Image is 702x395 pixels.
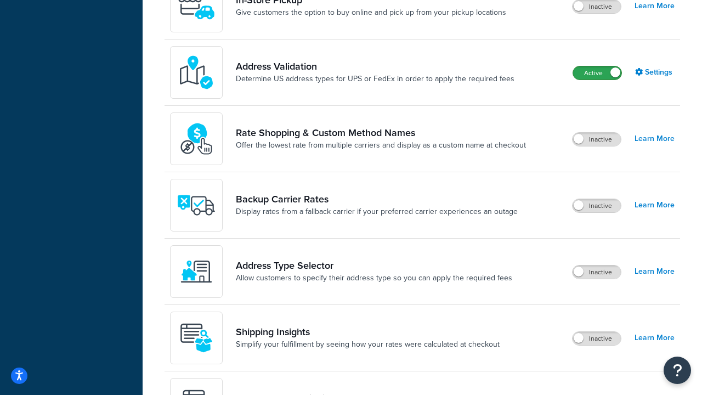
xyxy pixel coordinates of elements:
a: Address Validation [236,60,514,72]
a: Learn More [635,264,675,279]
label: Inactive [573,266,621,279]
a: Learn More [635,330,675,346]
label: Inactive [573,199,621,212]
img: wNXZ4XiVfOSSwAAAABJRU5ErkJggg== [177,252,216,291]
a: Offer the lowest rate from multiple carriers and display as a custom name at checkout [236,140,526,151]
a: Address Type Selector [236,259,512,272]
img: icon-duo-feat-backup-carrier-4420b188.png [177,186,216,224]
label: Inactive [573,133,621,146]
a: Rate Shopping & Custom Method Names [236,127,526,139]
img: icon-duo-feat-rate-shopping-ecdd8bed.png [177,120,216,158]
img: kIG8fy0lQAAAABJRU5ErkJggg== [177,53,216,92]
img: Acw9rhKYsOEjAAAAAElFTkSuQmCC [177,319,216,357]
button: Open Resource Center [664,357,691,384]
a: Determine US address types for UPS or FedEx in order to apply the required fees [236,74,514,84]
a: Learn More [635,131,675,146]
a: Simplify your fulfillment by seeing how your rates were calculated at checkout [236,339,500,350]
label: Inactive [573,332,621,345]
label: Active [573,66,621,80]
a: Display rates from a fallback carrier if your preferred carrier experiences an outage [236,206,518,217]
a: Shipping Insights [236,326,500,338]
a: Backup Carrier Rates [236,193,518,205]
a: Learn More [635,198,675,213]
a: Settings [635,65,675,80]
a: Allow customers to specify their address type so you can apply the required fees [236,273,512,284]
a: Give customers the option to buy online and pick up from your pickup locations [236,7,506,18]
